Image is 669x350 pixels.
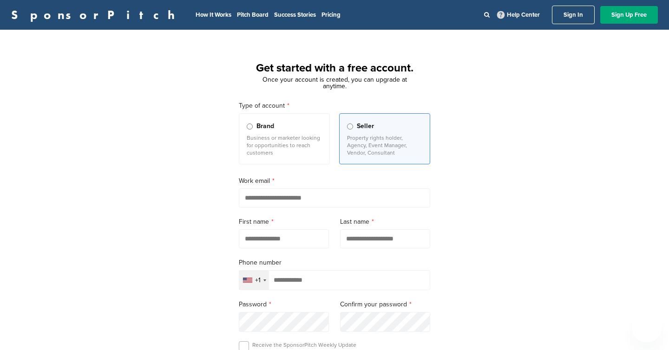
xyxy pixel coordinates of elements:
label: Confirm your password [340,299,430,310]
a: Pitch Board [237,11,269,19]
span: Brand [256,121,274,131]
input: Seller Property rights holder, Agency, Event Manager, Vendor, Consultant [347,123,353,130]
h1: Get started with a free account. [228,60,441,77]
label: First name [239,217,329,227]
span: Once your account is created, you can upgrade at anytime. [262,76,407,90]
span: Seller [357,121,374,131]
label: Work email [239,176,430,186]
a: Sign In [552,6,595,24]
a: Sign Up Free [600,6,658,24]
p: Property rights holder, Agency, Event Manager, Vendor, Consultant [347,134,422,156]
input: Brand Business or marketer looking for opportunities to reach customers [247,123,253,130]
a: SponsorPitch [11,9,181,21]
a: How It Works [196,11,231,19]
div: +1 [255,277,261,284]
iframe: 启动消息传送窗口的按钮 [632,313,662,343]
p: Business or marketer looking for opportunities to reach customers [247,134,322,156]
p: Receive the SponsorPitch Weekly Update [252,341,356,349]
label: Type of account [239,101,430,111]
label: Last name [340,217,430,227]
label: Phone number [239,258,430,268]
div: Selected country [239,271,269,290]
a: Pricing [321,11,341,19]
a: Success Stories [274,11,316,19]
a: Help Center [495,9,542,20]
label: Password [239,299,329,310]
